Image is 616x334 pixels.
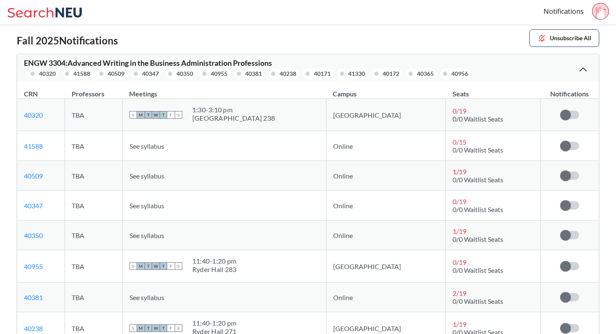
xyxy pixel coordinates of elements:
[145,324,152,332] span: T
[137,111,145,119] span: M
[314,69,331,78] div: 40171
[453,107,466,115] span: 0 / 19
[453,266,503,274] span: 0/0 Waitlist Seats
[326,81,446,99] th: Campus
[152,262,160,270] span: W
[453,205,503,213] span: 0/0 Waitlist Seats
[24,231,43,239] a: 40350
[211,69,228,78] div: 40955
[65,161,123,191] td: TBA
[24,172,43,180] a: 40509
[175,262,182,270] span: S
[152,111,160,119] span: W
[453,115,503,123] span: 0/0 Waitlist Seats
[160,262,167,270] span: T
[24,142,43,150] a: 41588
[544,7,584,16] a: Notifications
[417,69,434,78] div: 40365
[129,324,137,332] span: S
[167,111,175,119] span: F
[529,29,599,47] button: Unsubscribe All
[453,235,503,243] span: 0/0 Waitlist Seats
[129,111,137,119] span: S
[453,197,466,205] span: 0 / 19
[137,324,145,332] span: M
[160,324,167,332] span: T
[129,293,164,301] span: See syllabus
[24,111,43,119] a: 40320
[446,81,541,99] th: Seats
[24,293,43,301] a: 40381
[175,111,182,119] span: S
[192,265,237,274] div: Ryder Hall 283
[24,202,43,210] a: 40347
[326,191,446,220] td: Online
[326,282,446,312] td: Online
[65,81,123,99] th: Professors
[453,227,466,235] span: 1 / 19
[192,106,275,114] div: 1:30 - 3:10 pm
[326,131,446,161] td: Online
[24,262,43,270] a: 40955
[453,258,466,266] span: 0 / 19
[129,231,164,239] span: See syllabus
[65,220,123,250] td: TBA
[142,69,159,78] div: 40347
[160,111,167,119] span: T
[453,138,466,146] span: 0 / 15
[326,250,446,282] td: [GEOGRAPHIC_DATA]
[167,262,175,270] span: F
[280,69,296,78] div: 40238
[245,69,262,78] div: 40381
[65,191,123,220] td: TBA
[137,262,145,270] span: M
[453,168,466,176] span: 1 / 19
[145,111,152,119] span: T
[65,250,123,282] td: TBA
[122,81,326,99] th: Meetings
[129,262,137,270] span: S
[192,257,237,265] div: 11:40 - 1:20 pm
[192,319,237,327] div: 11:40 - 1:20 pm
[537,34,546,43] img: unsubscribe.svg
[73,69,90,78] div: 41588
[453,146,503,154] span: 0/0 Waitlist Seats
[453,176,503,184] span: 0/0 Waitlist Seats
[453,289,466,297] span: 2 / 19
[24,324,43,332] a: 40238
[24,89,38,98] div: CRN
[108,69,124,78] div: 40509
[175,324,182,332] span: S
[348,69,365,78] div: 41330
[383,69,399,78] div: 40172
[65,99,123,131] td: TBA
[17,35,118,47] h2: Fall 2025 Notifications
[326,99,446,131] td: [GEOGRAPHIC_DATA]
[192,114,275,122] div: [GEOGRAPHIC_DATA] 238
[453,297,503,305] span: 0/0 Waitlist Seats
[167,324,175,332] span: F
[176,69,193,78] div: 40350
[39,69,56,78] div: 40320
[65,131,123,161] td: TBA
[326,220,446,250] td: Online
[541,81,599,99] th: Notifications
[451,69,468,78] div: 40956
[24,58,272,67] span: ENGW 3304 : Advanced Writing in the Business Administration Professions
[152,324,160,332] span: W
[129,142,164,150] span: See syllabus
[326,161,446,191] td: Online
[145,262,152,270] span: T
[453,320,466,328] span: 1 / 19
[129,172,164,180] span: See syllabus
[65,282,123,312] td: TBA
[129,202,164,210] span: See syllabus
